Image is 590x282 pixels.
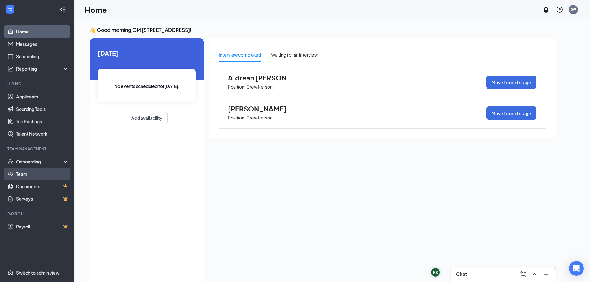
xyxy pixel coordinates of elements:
[246,115,273,121] p: Crew Person
[569,261,584,276] div: Open Intercom Messenger
[228,115,246,121] p: Position:
[90,27,556,33] h3: 👋 Good morning, GM [STREET_ADDRESS] !
[16,38,69,50] a: Messages
[16,128,69,140] a: Talent Network
[486,106,536,120] button: Move to next stage
[246,84,273,90] p: Crew Person
[98,48,196,58] span: [DATE]
[520,271,527,278] svg: ComposeMessage
[16,115,69,128] a: Job Postings
[7,146,68,151] div: Team Management
[60,7,66,13] svg: Collapse
[228,84,246,90] p: Position:
[7,81,68,86] div: Hiring
[7,211,68,216] div: Payroll
[16,168,69,180] a: Team
[126,112,168,124] button: Add availability
[542,271,549,278] svg: Minimize
[16,50,69,63] a: Scheduling
[7,158,14,165] svg: UserCheck
[16,103,69,115] a: Sourcing Tools
[114,83,180,89] span: No events scheduled for [DATE] .
[571,7,576,12] div: G9
[16,220,69,233] a: PayrollCrown
[228,105,296,113] span: [PERSON_NAME]
[271,51,318,58] div: Waiting for an interview
[228,74,296,82] span: A’drean [PERSON_NAME]
[85,4,107,15] h1: Home
[531,271,538,278] svg: ChevronUp
[7,6,13,12] svg: WorkstreamLogo
[16,158,64,165] div: Onboarding
[542,6,550,13] svg: Notifications
[433,270,438,275] div: KS
[16,90,69,103] a: Applicants
[456,271,467,278] h3: Chat
[16,193,69,205] a: SurveysCrown
[518,269,528,279] button: ComposeMessage
[7,66,14,72] svg: Analysis
[16,270,59,276] div: Switch to admin view
[541,269,551,279] button: Minimize
[16,180,69,193] a: DocumentsCrown
[7,270,14,276] svg: Settings
[556,6,563,13] svg: QuestionInfo
[530,269,540,279] button: ChevronUp
[16,66,69,72] div: Reporting
[16,25,69,38] a: Home
[219,51,261,58] div: Interview completed
[486,76,536,89] button: Move to next stage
